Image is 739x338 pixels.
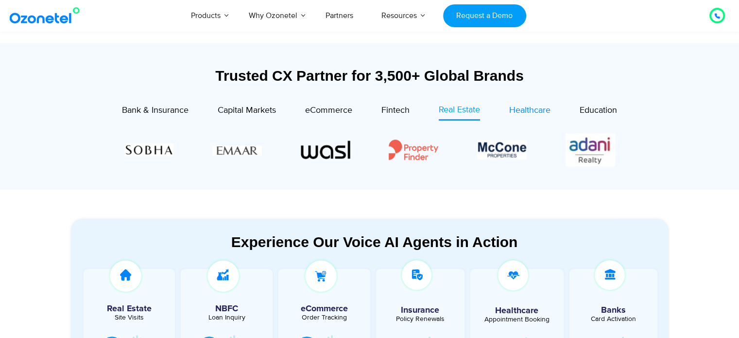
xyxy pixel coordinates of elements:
[305,104,352,120] a: eCommerce
[283,314,365,321] div: Order Tracking
[88,314,171,321] div: Site Visits
[186,314,268,321] div: Loan Inquiry
[443,4,526,27] a: Request a Demo
[283,304,365,313] h5: eCommerce
[580,105,617,116] span: Education
[381,316,460,322] div: Policy Renewals
[381,306,460,315] h5: Insurance
[88,304,171,313] h5: Real Estate
[218,104,276,120] a: Capital Markets
[509,104,550,120] a: Healthcare
[478,316,556,323] div: Appointment Booking
[574,306,653,315] h5: Banks
[574,316,653,322] div: Card Activation
[439,104,480,121] a: Real Estate
[122,104,189,120] a: Bank & Insurance
[81,233,669,250] div: Experience Our Voice AI Agents in Action
[218,105,276,116] span: Capital Markets
[509,105,550,116] span: Healthcare
[580,104,617,120] a: Education
[186,304,268,313] h5: NBFC
[478,306,556,315] h5: Healthcare
[305,105,352,116] span: eCommerce
[122,105,189,116] span: Bank & Insurance
[439,105,480,115] span: Real Estate
[124,131,615,168] div: Image Carousel
[71,67,669,84] div: Trusted CX Partner for 3,500+ Global Brands
[381,105,410,116] span: Fintech
[381,104,410,120] a: Fintech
